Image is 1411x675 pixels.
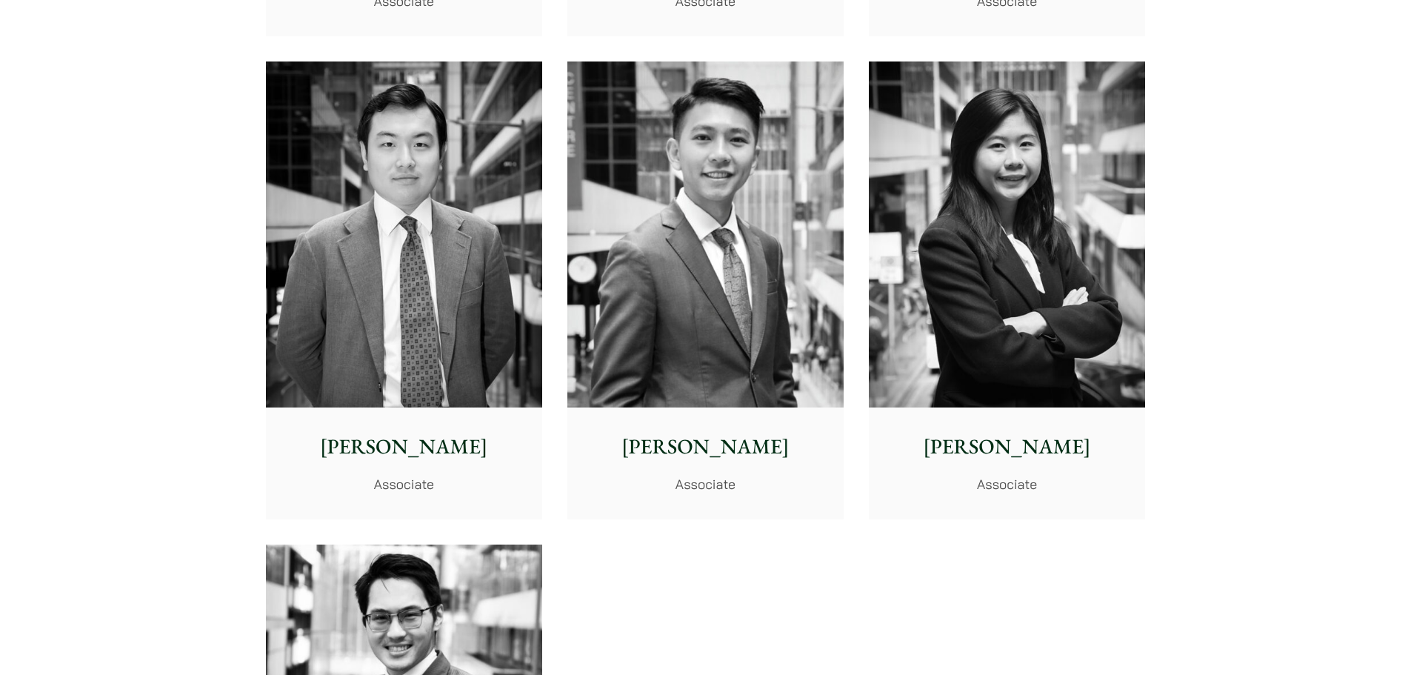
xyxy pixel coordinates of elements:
[278,474,530,494] p: Associate
[567,61,844,519] a: [PERSON_NAME] Associate
[869,61,1145,519] a: [PERSON_NAME] Associate
[579,474,832,494] p: Associate
[881,474,1133,494] p: Associate
[266,61,542,519] a: [PERSON_NAME] Associate
[579,431,832,462] p: [PERSON_NAME]
[881,431,1133,462] p: [PERSON_NAME]
[278,431,530,462] p: [PERSON_NAME]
